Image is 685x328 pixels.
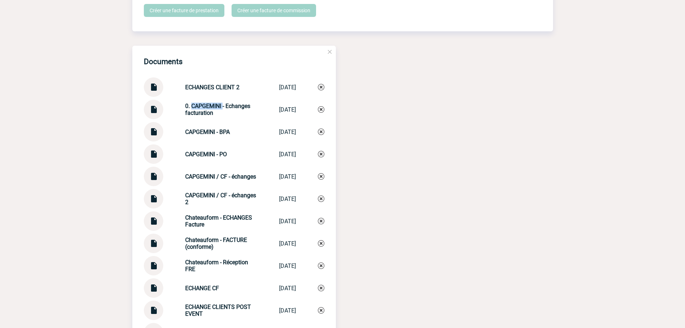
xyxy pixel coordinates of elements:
img: Supprimer [318,218,324,224]
h4: Documents [144,57,183,66]
div: [DATE] [279,151,296,158]
img: Supprimer [318,240,324,247]
div: [DATE] [279,307,296,314]
strong: CAPGEMINI / CF - échanges [185,173,256,180]
img: Supprimer [318,173,324,180]
img: Supprimer [318,196,324,202]
div: [DATE] [279,106,296,113]
div: [DATE] [279,129,296,135]
a: Créer une facture de prestation [144,4,224,17]
img: Supprimer [318,285,324,291]
img: Supprimer [318,307,324,314]
div: [DATE] [279,173,296,180]
strong: ECHANGES CLIENT 2 [185,84,239,91]
img: Supprimer [318,151,324,157]
strong: CAPGEMINI - PO [185,151,227,158]
div: [DATE] [279,262,296,269]
div: [DATE] [279,196,296,202]
img: Supprimer [318,262,324,269]
div: [DATE] [279,285,296,292]
strong: Chateauform - Réception FRE [185,259,248,273]
strong: CAPGEMINI / CF - échanges 2 [185,192,256,206]
a: Créer une facture de commission [232,4,316,17]
div: [DATE] [279,240,296,247]
strong: ECHANGE CF [185,285,219,292]
strong: CAPGEMINI - BPA [185,129,230,135]
img: Supprimer [318,106,324,113]
strong: 0. CAPGEMINI - Echanges facturation [185,103,250,116]
strong: Chateauform - FACTURE (conforme) [185,237,247,250]
div: [DATE] [279,218,296,225]
img: Supprimer [318,84,324,90]
img: Supprimer [318,129,324,135]
div: [DATE] [279,84,296,91]
strong: ECHANGE CLIENTS POST EVENT [185,304,251,317]
img: close.png [326,49,333,55]
strong: Chateauform - ECHANGES Facture [185,214,252,228]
